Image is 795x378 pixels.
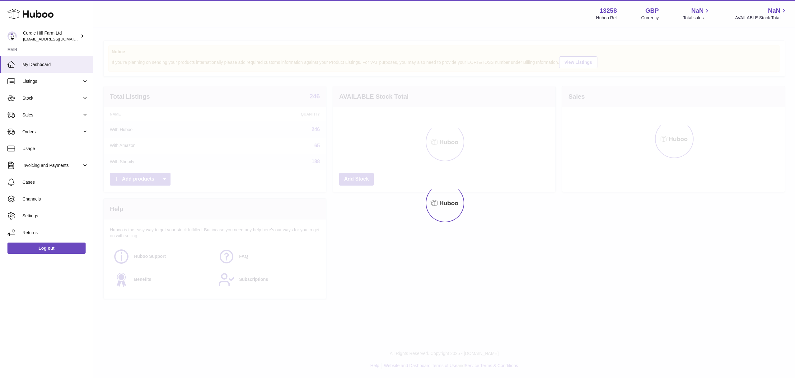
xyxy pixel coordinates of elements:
span: Channels [22,196,88,202]
span: Listings [22,78,82,84]
span: NaN [691,7,704,15]
span: Total sales [683,15,711,21]
span: NaN [768,7,780,15]
span: Invoicing and Payments [22,163,82,168]
span: Usage [22,146,88,152]
span: Returns [22,230,88,236]
span: Sales [22,112,82,118]
span: Settings [22,213,88,219]
span: Stock [22,95,82,101]
span: [EMAIL_ADDRESS][DOMAIN_NAME] [23,36,91,41]
a: Log out [7,243,86,254]
div: Currency [641,15,659,21]
span: Orders [22,129,82,135]
a: NaN Total sales [683,7,711,21]
span: AVAILABLE Stock Total [735,15,788,21]
span: Cases [22,179,88,185]
img: martinmarafko@gmail.com [7,31,17,41]
strong: 13258 [600,7,617,15]
span: My Dashboard [22,62,88,68]
div: Huboo Ref [596,15,617,21]
a: NaN AVAILABLE Stock Total [735,7,788,21]
strong: GBP [645,7,659,15]
div: Curdle Hill Farm Ltd [23,30,79,42]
